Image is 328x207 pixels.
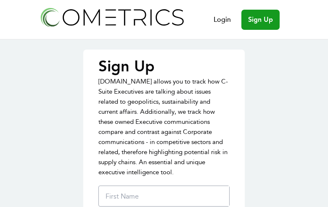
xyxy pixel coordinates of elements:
img: Cometrics logo [38,5,185,29]
p: [DOMAIN_NAME] allows you to track how C-Suite Executives are talking about issues related to geop... [98,76,230,177]
p: Sign Up [98,58,230,75]
a: Sign Up [241,10,280,30]
input: First Name [102,186,229,206]
a: Login [214,15,231,25]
